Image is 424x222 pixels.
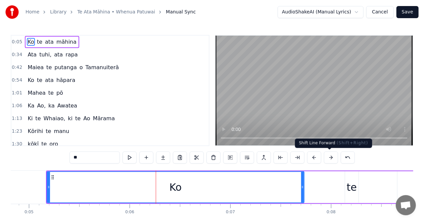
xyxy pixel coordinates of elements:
img: youka [5,5,19,19]
span: Mārama [92,115,115,122]
span: kōkī [27,140,39,148]
span: te [45,127,52,135]
span: Ko [27,38,35,46]
span: Ao [83,115,91,122]
span: te [35,115,41,122]
span: 0:34 [12,51,22,58]
span: Maiea [27,63,44,71]
span: pō [56,89,64,97]
span: tuhi, [39,51,52,58]
span: 1:30 [12,141,22,147]
span: te [75,115,81,122]
a: Te Ata Māhina • Whenua Patuwai [77,9,155,15]
div: 0:05 [25,210,34,215]
span: hāpara [56,76,76,84]
span: ata [53,51,63,58]
span: 0:05 [12,39,22,45]
button: Cancel [366,6,393,18]
div: te [347,180,357,195]
nav: breadcrumb [26,9,196,15]
span: Ki [27,115,33,122]
span: 0:54 [12,77,22,84]
span: Ata [27,51,37,58]
span: manu [53,127,70,135]
div: Ko [170,180,182,195]
div: 0:07 [226,210,235,215]
span: oro [49,140,59,148]
div: Open chat [396,195,416,215]
span: 1:13 [12,115,22,122]
div: 0:08 [327,210,336,215]
span: te [46,63,52,71]
span: putanga [54,63,77,71]
span: Ka [27,102,35,109]
span: Ao, [36,102,46,109]
span: te [41,140,47,148]
span: te [36,38,43,46]
span: Whaiao, [43,115,66,122]
span: 1:23 [12,128,22,135]
span: Awatea [57,102,78,109]
span: te [36,76,43,84]
span: Tamanuiterā [85,63,120,71]
a: Library [50,9,66,15]
span: Manual Sync [166,9,196,15]
div: Shift Line Forward [295,139,372,148]
span: ata [44,38,54,46]
span: 1:06 [12,102,22,109]
span: Mahea [27,89,46,97]
span: 1:01 [12,90,22,96]
div: 0:06 [125,210,134,215]
a: Home [26,9,39,15]
span: o [79,63,84,71]
span: Kōrihi [27,127,44,135]
span: ka [48,102,55,109]
span: 0:42 [12,64,22,71]
span: ki [67,115,73,122]
span: ata [44,76,54,84]
span: Ko [27,76,35,84]
button: Save [396,6,419,18]
span: rapa [65,51,78,58]
span: ( Shift+Right ) [337,141,368,145]
span: te [48,89,54,97]
span: māhina [56,38,77,46]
